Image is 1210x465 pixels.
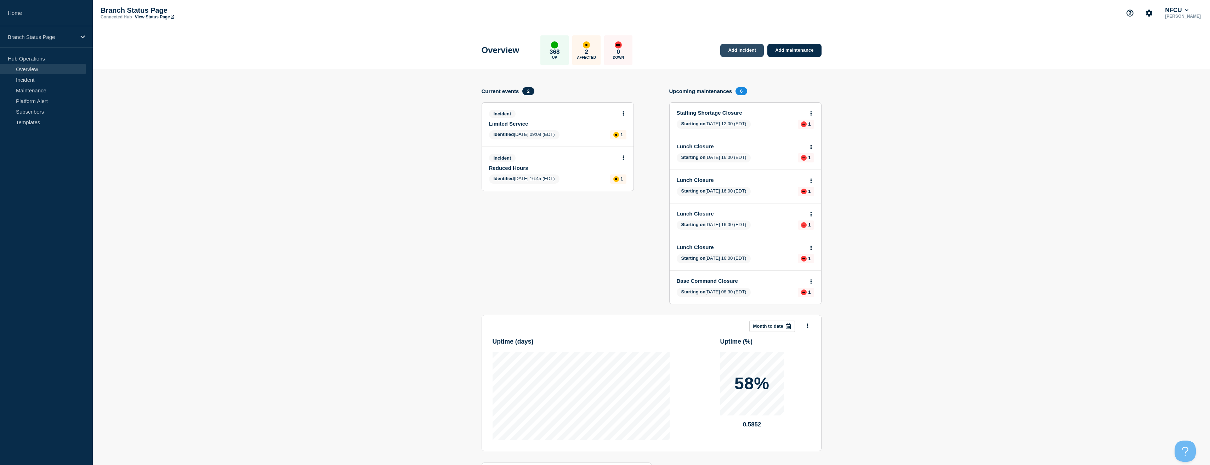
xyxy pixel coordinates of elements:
[801,289,807,295] div: down
[749,321,795,332] button: Month to date
[677,278,805,284] a: Base Command Closure
[1164,7,1190,14] button: NFCU
[583,41,590,48] div: affected
[681,121,706,126] span: Starting on
[482,88,519,94] h4: Current events
[552,56,557,59] p: Up
[494,132,514,137] span: Identified
[677,187,751,196] span: [DATE] 16:00 (EDT)
[677,143,805,149] a: Lunch Closure
[767,44,821,57] a: Add maintenance
[669,88,732,94] h4: Upcoming maintenances
[489,121,617,127] a: Limited Service
[681,289,706,294] span: Starting on
[550,48,559,56] p: 368
[808,121,811,127] p: 1
[551,41,558,48] div: up
[681,188,706,194] span: Starting on
[8,34,76,40] p: Branch Status Page
[681,222,706,227] span: Starting on
[585,48,588,56] p: 2
[101,15,132,19] p: Connected Hub
[1164,14,1202,19] p: [PERSON_NAME]
[677,288,751,297] span: [DATE] 08:30 (EDT)
[808,222,811,228] p: 1
[681,256,706,261] span: Starting on
[677,254,751,263] span: [DATE] 16:00 (EDT)
[753,323,783,329] p: Month to date
[620,176,623,182] p: 1
[677,220,751,230] span: [DATE] 16:00 (EDT)
[801,121,807,127] div: down
[677,177,805,183] a: Lunch Closure
[494,176,514,181] span: Identified
[808,189,811,194] p: 1
[577,56,596,59] p: Affected
[801,189,807,194] div: down
[613,132,619,138] div: affected
[489,165,617,171] a: Reduced Hours
[1123,6,1137,21] button: Support
[677,211,805,217] a: Lunch Closure
[489,154,516,162] span: Incident
[801,256,807,262] div: down
[677,153,751,162] span: [DATE] 16:00 (EDT)
[808,289,811,295] p: 1
[613,56,624,59] p: Down
[101,6,242,15] p: Branch Status Page
[620,132,623,137] p: 1
[615,41,622,48] div: down
[720,44,764,57] a: Add incident
[613,176,619,182] div: affected
[801,155,807,161] div: down
[522,87,534,95] span: 2
[135,15,174,19] a: View Status Page
[801,222,807,228] div: down
[677,110,805,116] a: Staffing Shortage Closure
[808,155,811,160] p: 1
[489,110,516,118] span: Incident
[677,244,805,250] a: Lunch Closure
[808,256,811,261] p: 1
[482,45,519,55] h1: Overview
[720,338,811,345] h3: Uptime ( % )
[1142,6,1157,21] button: Account settings
[489,130,559,139] span: [DATE] 09:08 (EDT)
[677,120,751,129] span: [DATE] 12:00 (EDT)
[489,174,559,184] span: [DATE] 16:45 (EDT)
[720,421,784,428] p: 0.5852
[735,87,747,95] span: 6
[1175,441,1196,462] iframe: Help Scout Beacon - Open
[734,375,769,392] p: 58%
[681,155,706,160] span: Starting on
[493,338,670,345] h3: Uptime ( days )
[617,48,620,56] p: 0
